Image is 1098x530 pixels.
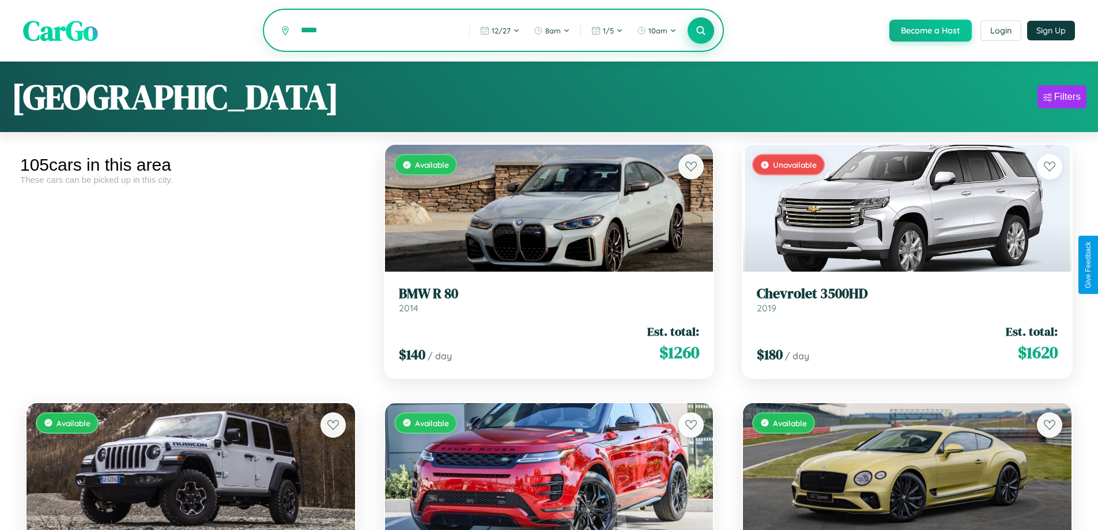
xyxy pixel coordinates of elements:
[492,26,511,35] span: 12 / 27
[647,323,699,340] span: Est. total:
[399,285,700,314] a: BMW R 802014
[785,350,809,362] span: / day
[415,160,449,170] span: Available
[399,345,425,364] span: $ 140
[545,26,561,35] span: 8am
[648,26,667,35] span: 10am
[773,418,807,428] span: Available
[773,160,817,170] span: Unavailable
[23,12,98,50] span: CarGo
[1084,242,1092,288] div: Give Feedback
[980,20,1021,41] button: Login
[528,21,576,40] button: 8am
[415,418,449,428] span: Available
[757,345,783,364] span: $ 180
[631,21,682,40] button: 10am
[1037,85,1086,108] button: Filters
[1054,91,1081,103] div: Filters
[659,341,699,364] span: $ 1260
[399,302,418,314] span: 2014
[889,20,972,42] button: Become a Host
[757,285,1058,302] h3: Chevrolet 3500HD
[1018,341,1058,364] span: $ 1620
[757,285,1058,314] a: Chevrolet 3500HD2019
[428,350,452,362] span: / day
[56,418,90,428] span: Available
[20,175,361,185] div: These cars can be picked up in this city.
[586,21,629,40] button: 1/5
[1027,21,1075,40] button: Sign Up
[399,285,700,302] h3: BMW R 80
[757,302,776,314] span: 2019
[20,155,361,175] div: 105 cars in this area
[1006,323,1058,340] span: Est. total:
[12,73,339,121] h1: [GEOGRAPHIC_DATA]
[603,26,614,35] span: 1 / 5
[474,21,526,40] button: 12/27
